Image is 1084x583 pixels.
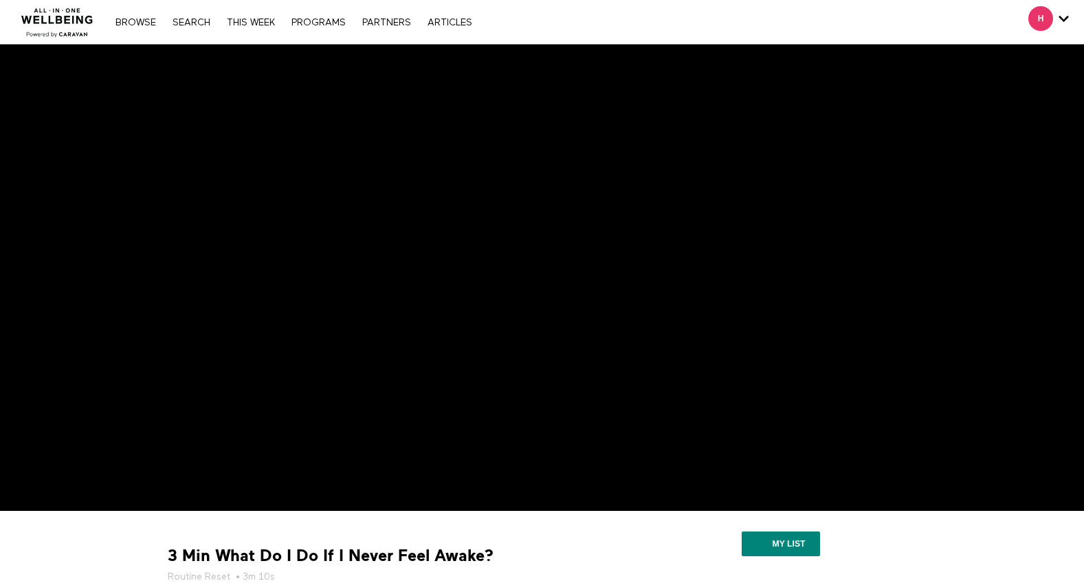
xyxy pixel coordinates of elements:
strong: 3 Min What Do I Do If I Never Feel Awake? [168,545,494,567]
a: ARTICLES [421,18,479,27]
nav: Primary [109,15,478,29]
a: THIS WEEK [220,18,282,27]
a: PROGRAMS [285,18,353,27]
a: PARTNERS [355,18,418,27]
a: Browse [109,18,163,27]
button: My list [742,531,819,556]
a: Search [166,18,217,27]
